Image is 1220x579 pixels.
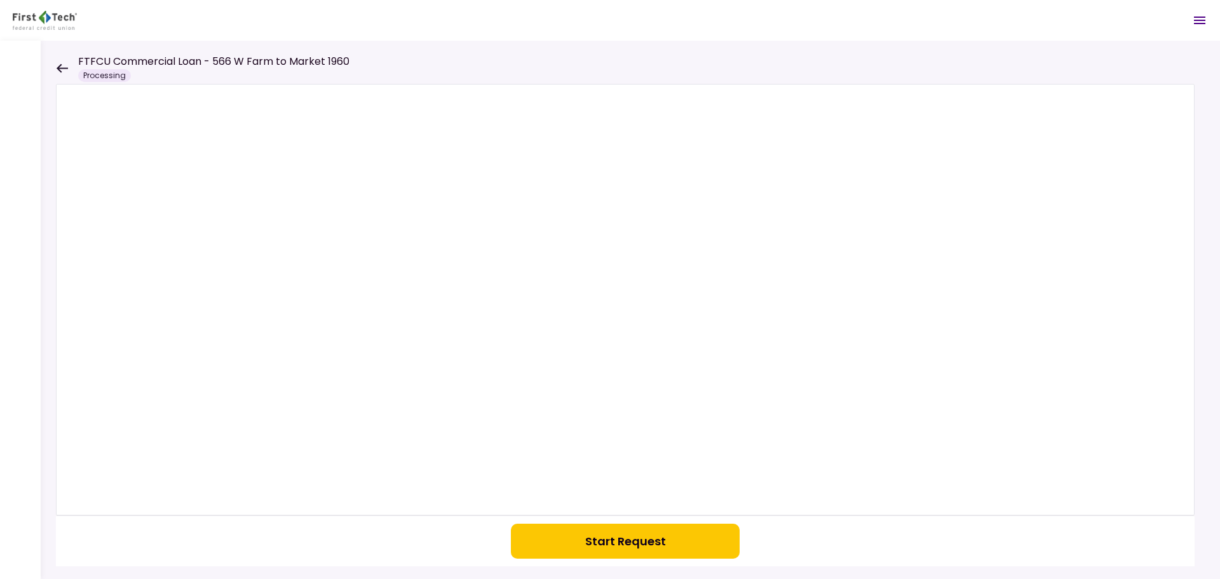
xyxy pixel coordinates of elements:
iframe: Welcome [56,84,1195,515]
button: Open menu [1184,5,1215,36]
h1: FTFCU Commercial Loan - 566 W Farm to Market 1960 [78,54,349,69]
button: Start Request [511,524,740,559]
div: Processing [78,69,131,82]
img: Partner icon [13,11,77,30]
